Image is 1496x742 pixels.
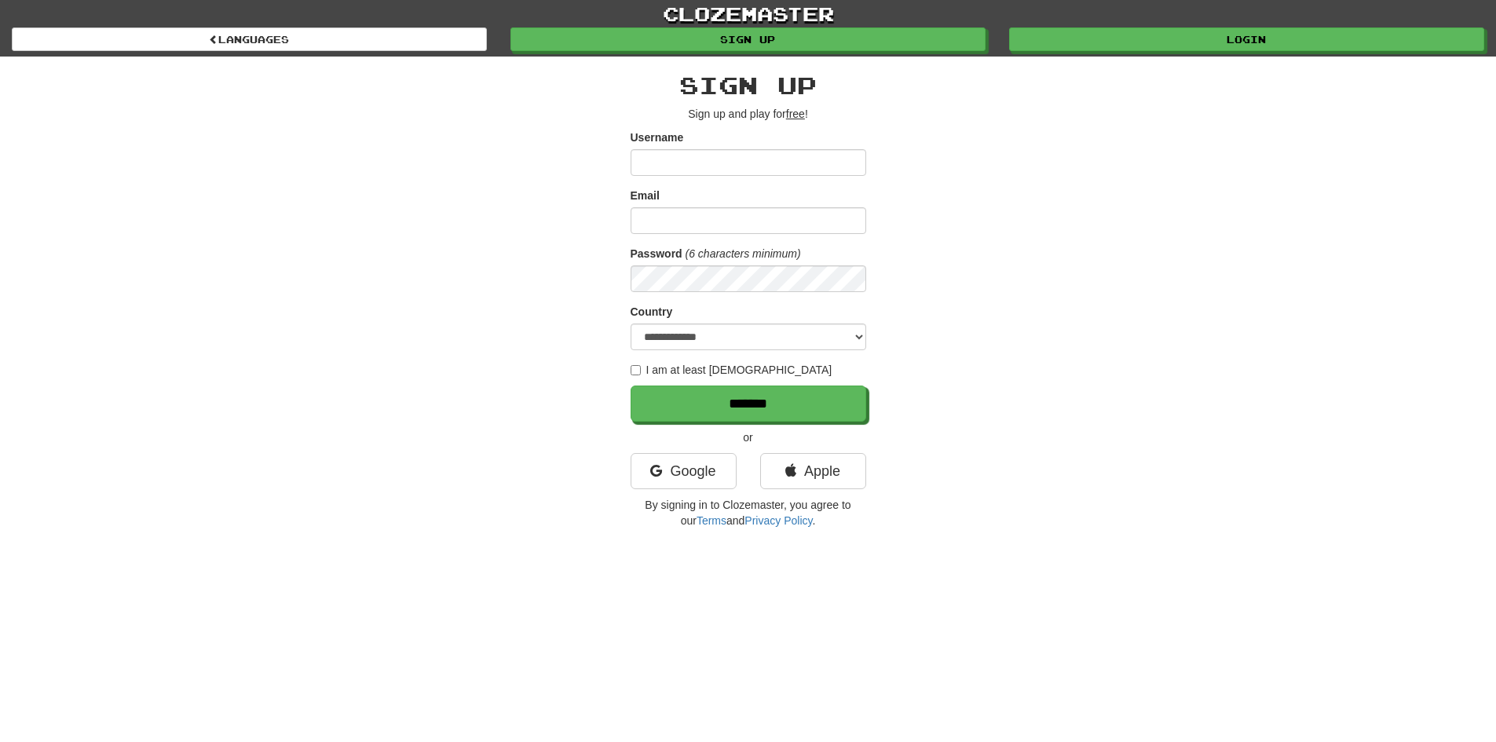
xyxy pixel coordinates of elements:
p: or [631,429,866,445]
h2: Sign up [631,72,866,98]
a: Login [1009,27,1484,51]
a: Terms [697,514,726,527]
label: Password [631,246,682,261]
label: I am at least [DEMOGRAPHIC_DATA] [631,362,832,378]
label: Country [631,304,673,320]
a: Google [631,453,737,489]
u: free [786,108,805,120]
label: Username [631,130,684,145]
input: I am at least [DEMOGRAPHIC_DATA] [631,365,641,375]
a: Languages [12,27,487,51]
a: Apple [760,453,866,489]
p: By signing in to Clozemaster, you agree to our and . [631,497,866,528]
p: Sign up and play for ! [631,106,866,122]
a: Privacy Policy [744,514,812,527]
label: Email [631,188,660,203]
em: (6 characters minimum) [686,247,801,260]
a: Sign up [510,27,986,51]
